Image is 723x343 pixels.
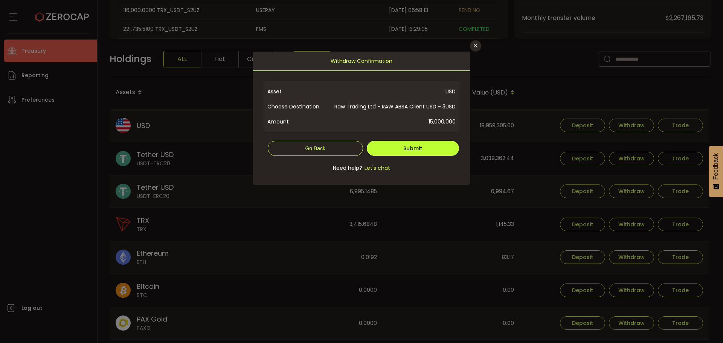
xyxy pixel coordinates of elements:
[328,99,456,114] span: Raw Trading Ltd - RAW ABSA Client USD - 3USD
[709,146,723,197] button: Feedback - Show survey
[685,307,723,343] iframe: Chat Widget
[367,141,459,156] button: Submit
[268,141,363,156] button: Go Back
[333,164,362,172] span: Need help?
[362,164,390,172] span: Let's chat
[305,145,325,151] span: Go Back
[331,52,392,70] span: Withdraw Confirmation
[253,52,470,185] div: dialog
[267,84,328,99] span: Asset
[267,114,328,129] span: Amount
[328,84,456,99] span: USD
[712,153,719,180] span: Feedback
[267,99,328,114] span: Choose Destination
[470,40,481,52] button: Close
[403,145,422,152] span: Submit
[328,114,456,129] span: 15,000,000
